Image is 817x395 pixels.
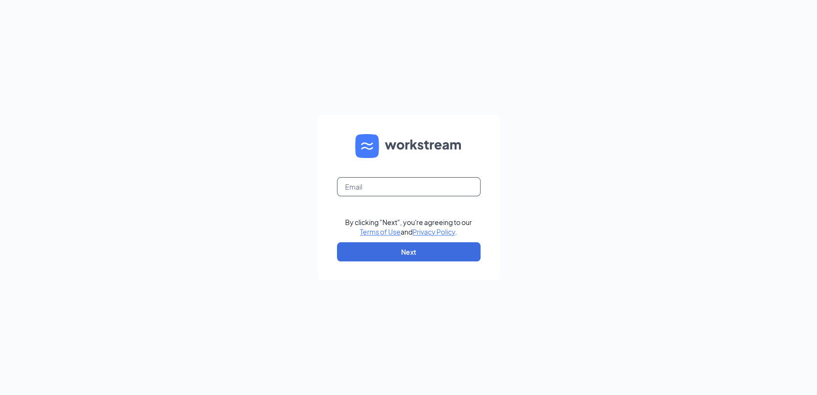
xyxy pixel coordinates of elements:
[355,134,462,158] img: WS logo and Workstream text
[337,242,481,261] button: Next
[337,177,481,196] input: Email
[345,217,472,237] div: By clicking "Next", you're agreeing to our and .
[413,227,455,236] a: Privacy Policy
[360,227,401,236] a: Terms of Use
